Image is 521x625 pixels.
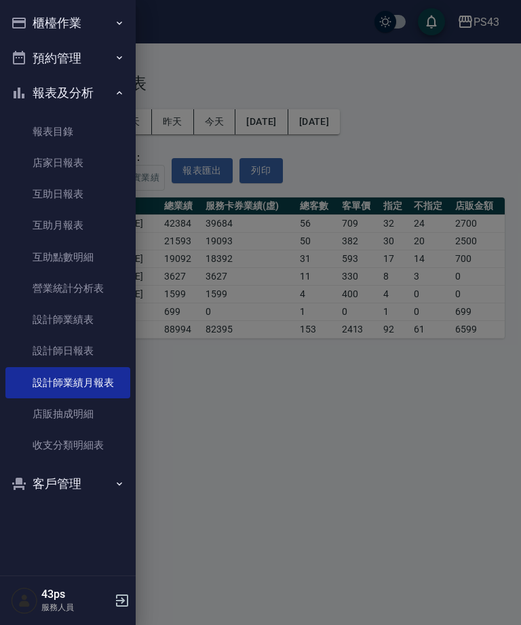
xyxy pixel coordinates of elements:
[5,242,130,273] a: 互助點數明細
[5,466,130,501] button: 客戶管理
[5,116,130,147] a: 報表目錄
[5,367,130,398] a: 設計師業績月報表
[5,304,130,335] a: 設計師業績表
[5,210,130,241] a: 互助月報表
[41,601,111,613] p: 服務人員
[41,588,111,601] h5: 43ps
[5,147,130,178] a: 店家日報表
[5,430,130,461] a: 收支分類明細表
[5,178,130,210] a: 互助日報表
[5,41,130,76] button: 預約管理
[5,75,130,111] button: 報表及分析
[5,335,130,366] a: 設計師日報表
[5,273,130,304] a: 營業統計分析表
[5,5,130,41] button: 櫃檯作業
[11,587,38,614] img: Person
[5,398,130,430] a: 店販抽成明細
